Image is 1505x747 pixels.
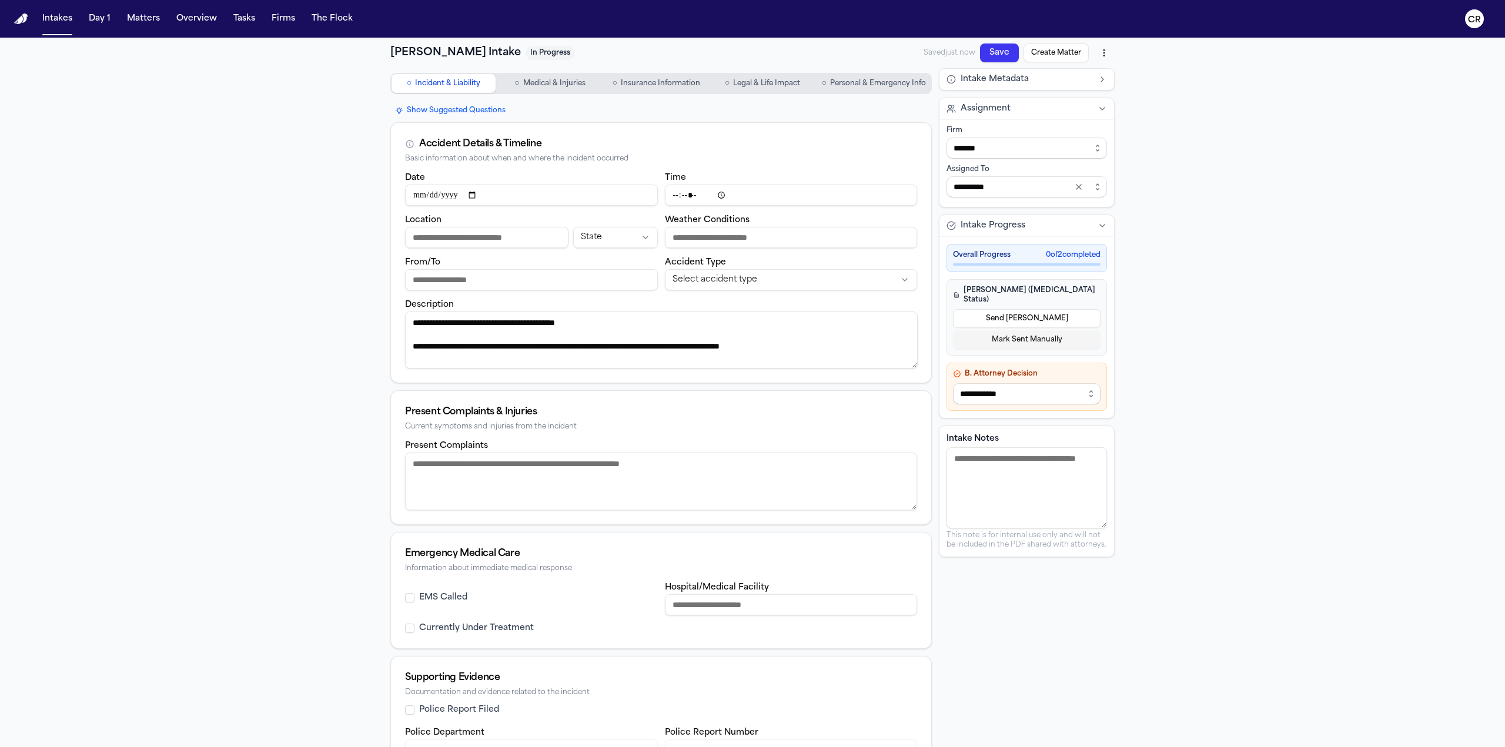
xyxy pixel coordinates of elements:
span: Medical & Injuries [523,79,586,88]
label: Description [405,300,454,309]
span: Saved just now [924,48,975,58]
span: Insurance Information [621,79,700,88]
h4: [PERSON_NAME] ([MEDICAL_DATA] Status) [953,286,1101,304]
label: Police Report Number [665,728,758,737]
div: Present Complaints & Injuries [405,405,917,419]
div: Firm [947,126,1107,135]
span: ○ [514,78,519,89]
div: Supporting Evidence [405,671,917,685]
button: Assignment [939,98,1114,119]
input: Incident date [405,185,658,206]
div: Current symptoms and injuries from the incident [405,423,917,431]
button: Overview [172,8,222,29]
textarea: Incident description [405,311,918,369]
a: Home [14,14,28,25]
label: Date [405,173,425,182]
button: Go to Medical & Injuries [498,74,602,93]
span: Assignment [961,103,1011,115]
button: Go to Insurance Information [604,74,708,93]
label: Time [665,173,686,182]
input: Select firm [947,138,1107,159]
button: Intake Progress [939,215,1114,236]
input: Weather conditions [665,227,918,248]
textarea: Intake notes [947,447,1107,528]
button: The Flock [307,8,357,29]
button: Go to Incident & Liability [392,74,496,93]
img: Finch Logo [14,14,28,25]
button: Save [980,43,1019,62]
button: Send [PERSON_NAME] [953,309,1101,328]
span: ○ [725,78,730,89]
span: ○ [612,78,617,89]
button: Intake Metadata [939,69,1114,90]
button: Firms [267,8,300,29]
span: Incident & Liability [415,79,480,88]
label: Police Department [405,728,484,737]
label: Present Complaints [405,441,488,450]
span: Intake Progress [961,220,1025,232]
div: Assigned To [947,165,1107,174]
input: From/To destination [405,269,658,290]
button: Matters [122,8,165,29]
textarea: Present complaints [405,453,917,510]
h1: [PERSON_NAME] Intake [390,45,521,61]
div: Basic information about when and where the incident occurred [405,155,917,163]
input: Incident location [405,227,568,248]
label: Location [405,216,442,225]
button: Day 1 [84,8,115,29]
span: Personal & Emergency Info [830,79,926,88]
label: Weather Conditions [665,216,750,225]
span: In Progress [526,46,575,60]
span: 0 of 2 completed [1046,250,1101,260]
span: ○ [822,78,827,89]
span: Overall Progress [953,250,1011,260]
span: Intake Metadata [961,73,1029,85]
label: Intake Notes [947,433,1107,445]
button: More actions [1093,42,1115,63]
span: Legal & Life Impact [733,79,800,88]
button: Create Matter [1024,43,1089,62]
button: Mark Sent Manually [953,330,1101,349]
h4: B. Attorney Decision [953,369,1101,378]
label: Accident Type [665,258,726,267]
button: Go to Legal & Life Impact [711,74,815,93]
span: ○ [407,78,412,89]
label: From/To [405,258,440,267]
label: Police Report Filed [419,704,499,716]
p: This note is for internal use only and will not be included in the PDF shared with attorneys. [947,531,1107,550]
label: EMS Called [419,592,467,604]
div: Emergency Medical Care [405,547,917,561]
input: Assign to staff member [947,176,1107,197]
button: Go to Personal & Emergency Info [817,74,931,93]
label: Currently Under Treatment [419,622,534,634]
div: Documentation and evidence related to the incident [405,688,917,697]
button: Show Suggested Questions [390,103,510,118]
div: Accident Details & Timeline [419,137,541,151]
button: Incident state [573,227,657,248]
button: Tasks [229,8,260,29]
button: Intakes [38,8,77,29]
button: Clear selection [1069,176,1088,197]
label: Hospital/Medical Facility [665,583,769,592]
input: Incident time [665,185,918,206]
div: Information about immediate medical response [405,564,917,573]
input: Hospital or medical facility [665,594,918,615]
